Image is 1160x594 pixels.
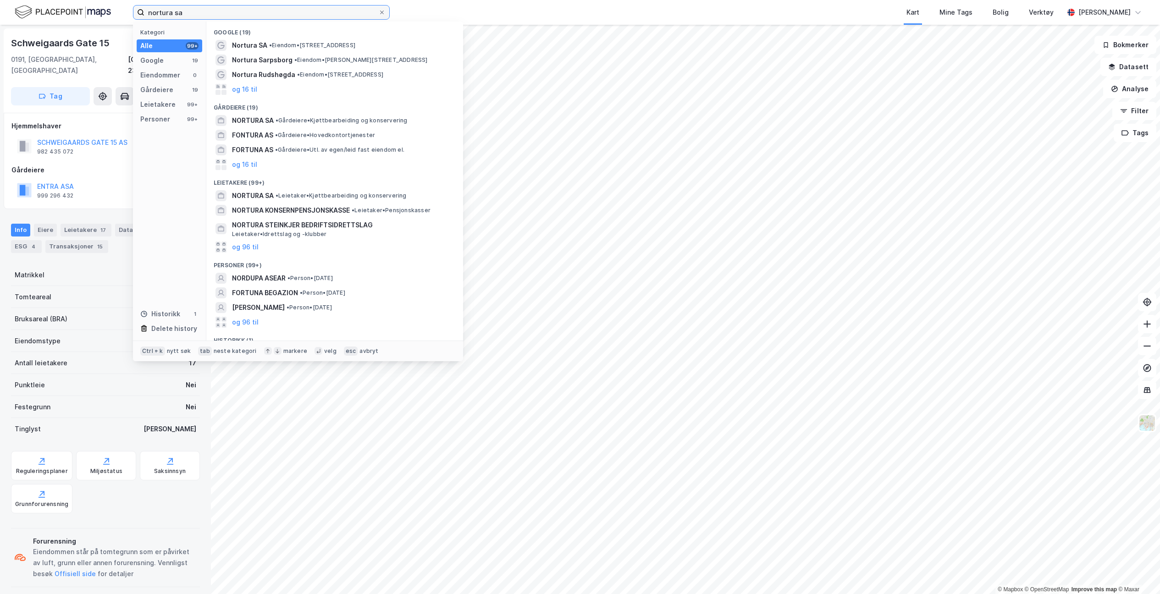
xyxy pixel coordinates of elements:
input: Søk på adresse, matrikkel, gårdeiere, leietakere eller personer [144,5,378,19]
span: Eiendom • [STREET_ADDRESS] [269,42,355,49]
div: Saksinnsyn [154,467,186,475]
span: FONTURA AS [232,130,273,141]
div: Leietakere [61,224,111,236]
div: 19 [191,57,199,64]
button: og 16 til [232,84,257,95]
div: Leietakere [140,99,176,110]
div: nytt søk [167,347,191,355]
div: Nei [186,401,196,412]
div: Tinglyst [15,423,41,434]
div: 17 [99,225,108,235]
span: Leietaker • Idrettslag og -klubber [232,231,326,238]
div: Matrikkel [15,269,44,280]
button: og 16 til [232,159,257,170]
img: Z [1138,414,1156,432]
a: Mapbox [998,586,1023,593]
div: Forurensning [33,536,196,547]
span: Person • [DATE] [287,304,332,311]
span: • [275,146,278,153]
span: • [276,117,278,124]
div: Info [11,224,30,236]
span: [PERSON_NAME] [232,302,285,313]
div: markere [283,347,307,355]
div: [PERSON_NAME] [1078,7,1131,18]
span: Person • [DATE] [300,289,345,297]
div: esc [344,346,358,356]
span: Leietaker • Kjøttbearbeiding og konservering [276,192,407,199]
div: Delete history [151,323,197,334]
button: og 96 til [232,242,259,253]
div: Gårdeiere (19) [206,97,463,113]
div: Ctrl + k [140,346,165,356]
div: Eiere [34,224,57,236]
div: Eiendommer [140,70,180,81]
span: NORTURA STEINKJER BEDRIFTSIDRETTSLAG [232,220,452,231]
div: Historikk [140,308,180,319]
button: Bokmerker [1094,36,1156,54]
div: 999 296 432 [37,192,73,199]
div: 0191, [GEOGRAPHIC_DATA], [GEOGRAPHIC_DATA] [11,54,128,76]
img: logo.f888ab2527a4732fd821a326f86c7f29.svg [15,4,111,20]
div: Personer (99+) [206,254,463,271]
div: Nei [186,379,196,390]
div: Alle [140,40,153,51]
span: FORTUNA AS [232,144,273,155]
div: 982 435 072 [37,148,73,155]
div: 1 [191,310,199,318]
span: • [276,192,278,199]
div: Eiendomstype [15,335,61,346]
div: 99+ [186,115,199,123]
div: Schweigaards Gate 15 [11,36,111,50]
span: • [352,207,354,214]
span: NORDUPA ASEAR [232,273,286,284]
span: Nortura Rudshøgda [232,69,295,80]
div: Kategori [140,29,202,36]
span: NORTURA SA [232,115,274,126]
div: Google [140,55,164,66]
div: 99+ [186,42,199,49]
div: avbryt [359,347,378,355]
span: • [297,71,300,78]
span: Nortura SA [232,40,267,51]
div: Datasett [115,224,160,236]
span: Person • [DATE] [287,275,333,282]
span: Nortura Sarpsborg [232,55,293,66]
div: [PERSON_NAME] [144,423,196,434]
span: Leietaker • Pensjonskasser [352,207,431,214]
div: Historikk (1) [206,330,463,346]
div: Tomteareal [15,291,51,302]
span: Gårdeiere • Hovedkontortjenester [275,132,375,139]
button: og 96 til [232,317,259,328]
span: Gårdeiere • Utl. av egen/leid fast eiendom el. [275,146,404,154]
div: 19 [191,86,199,93]
div: Miljøstatus [90,467,122,475]
span: • [275,132,278,138]
div: 0 [191,71,199,79]
span: • [300,289,303,296]
div: tab [198,346,212,356]
div: 15 [95,242,105,251]
div: Punktleie [15,379,45,390]
div: Personer [140,114,170,125]
button: Filter [1112,102,1156,120]
div: Gårdeiere [140,84,173,95]
span: NORTURA SA [232,190,274,201]
div: Antall leietakere [15,357,67,368]
div: 17 [189,357,196,368]
span: • [294,56,297,63]
div: ESG [11,240,42,253]
span: Eiendom • [PERSON_NAME][STREET_ADDRESS] [294,56,428,64]
div: Google (19) [206,22,463,38]
a: OpenStreetMap [1025,586,1069,593]
div: 4 [29,242,38,251]
div: 99+ [186,101,199,108]
div: neste kategori [214,347,257,355]
div: Bruksareal (BRA) [15,313,67,324]
span: NORTURA KONSERNPENSJONSKASSE [232,205,350,216]
span: • [287,275,290,281]
span: Eiendom • [STREET_ADDRESS] [297,71,383,78]
div: Reguleringsplaner [16,467,68,475]
iframe: Chat Widget [1114,550,1160,594]
button: Analyse [1103,80,1156,98]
